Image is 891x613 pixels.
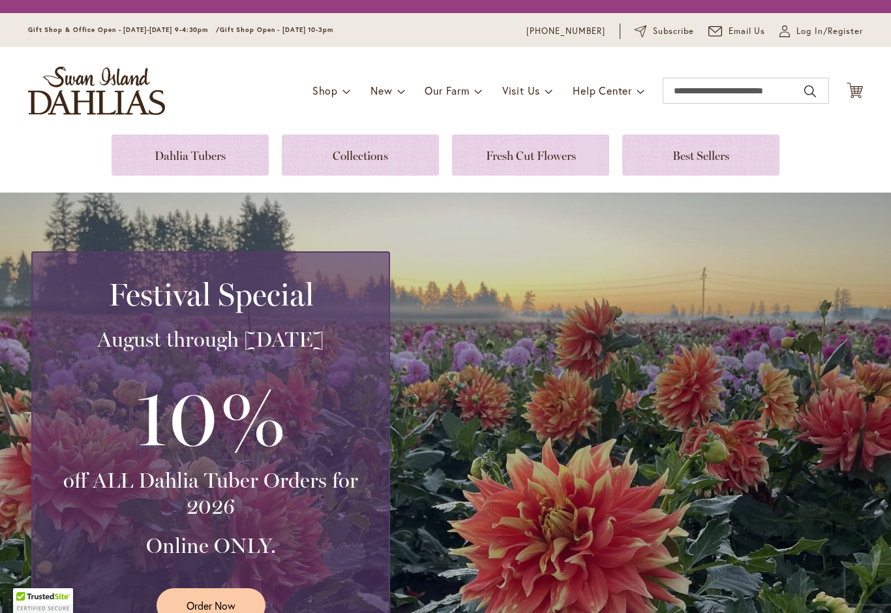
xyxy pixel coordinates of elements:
[708,25,766,38] a: Email Us
[187,598,235,613] span: Order Now
[804,81,816,102] button: Search
[573,84,632,97] span: Help Center
[312,84,338,97] span: Shop
[48,276,373,313] h2: Festival Special
[370,84,392,97] span: New
[653,25,694,38] span: Subscribe
[729,25,766,38] span: Email Us
[526,25,605,38] a: [PHONE_NUMBER]
[635,25,694,38] a: Subscribe
[220,25,333,34] span: Gift Shop Open - [DATE] 10-3pm
[48,326,373,353] h3: August through [DATE]
[502,84,540,97] span: Visit Us
[779,25,863,38] a: Log In/Register
[796,25,863,38] span: Log In/Register
[28,25,220,34] span: Gift Shop & Office Open - [DATE]-[DATE] 9-4:30pm /
[28,67,165,115] a: store logo
[425,84,469,97] span: Our Farm
[48,467,373,520] h3: off ALL Dahlia Tuber Orders for 2026
[48,533,373,559] h3: Online ONLY.
[48,366,373,467] h3: 10%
